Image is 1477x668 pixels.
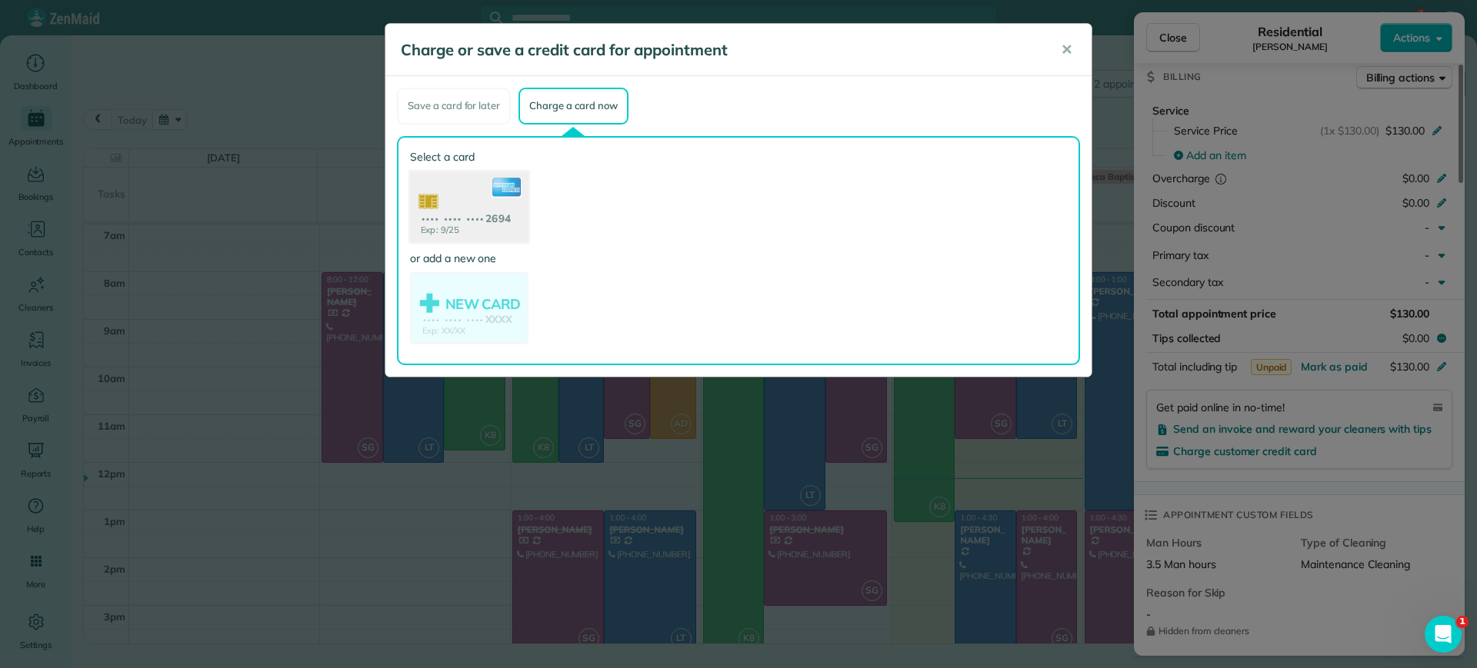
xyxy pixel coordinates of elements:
[1061,41,1072,58] span: ✕
[397,88,511,125] div: Save a card for later
[1425,616,1462,653] iframe: Intercom live chat
[401,39,1039,61] h5: Charge or save a credit card for appointment
[1456,616,1469,628] span: 1
[518,88,628,125] div: Charge a card now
